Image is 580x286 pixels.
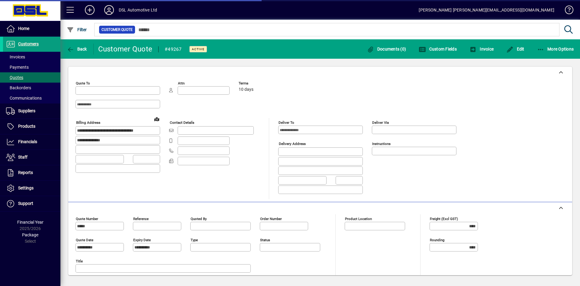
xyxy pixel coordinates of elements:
span: Quotes [6,75,23,80]
mat-label: Freight (excl GST) [430,216,458,221]
mat-label: Status [260,238,270,242]
mat-label: Reference [133,216,149,221]
span: Documents (0) [367,47,406,51]
span: Suppliers [18,108,35,113]
mat-label: Product location [345,216,372,221]
mat-label: Rounding [430,238,444,242]
button: Back [65,44,89,54]
mat-label: Order number [260,216,282,221]
span: Active [192,47,205,51]
mat-label: Expiry date [133,238,151,242]
mat-label: Quoted by [191,216,207,221]
span: Custom Fields [419,47,457,51]
button: More Options [536,44,575,54]
span: Back [67,47,87,51]
span: Settings [18,186,34,190]
span: Edit [506,47,524,51]
a: Quotes [3,72,60,83]
span: More Options [537,47,574,51]
mat-label: Title [76,259,83,263]
mat-label: Instructions [372,142,391,146]
div: #49267 [165,44,182,54]
div: Customer Quote [98,44,153,54]
a: Payments [3,62,60,72]
button: Add [80,5,99,15]
mat-label: Quote date [76,238,93,242]
span: Package [22,232,38,237]
app-page-header-button: Back [60,44,94,54]
mat-label: Quote To [76,81,90,85]
span: Reports [18,170,33,175]
mat-label: Attn [178,81,185,85]
a: Products [3,119,60,134]
a: Home [3,21,60,36]
a: Support [3,196,60,211]
span: Terms [239,81,275,85]
mat-label: Deliver To [279,120,294,125]
span: Backorders [6,85,31,90]
button: Custom Fields [417,44,458,54]
span: Home [18,26,29,31]
span: Financials [18,139,37,144]
a: Backorders [3,83,60,93]
a: Suppliers [3,104,60,119]
span: Customer Quote [101,27,133,33]
button: Profile [99,5,119,15]
mat-label: Type [191,238,198,242]
mat-label: Quote number [76,216,98,221]
span: Invoice [469,47,494,51]
button: Filter [65,24,89,35]
span: Payments [6,65,29,70]
span: Communications [6,96,42,100]
span: Customers [18,41,39,46]
span: Invoices [6,54,25,59]
mat-label: Deliver via [372,120,389,125]
span: 10 days [239,87,253,92]
span: Filter [67,27,87,32]
button: Edit [505,44,526,54]
a: View on map [152,114,162,124]
span: Staff [18,155,27,159]
a: Knowledge Base [560,1,572,21]
a: Financials [3,134,60,150]
a: Reports [3,165,60,180]
button: Documents (0) [365,44,408,54]
button: Invoice [468,44,495,54]
span: Financial Year [17,220,43,225]
a: Staff [3,150,60,165]
span: Products [18,124,35,129]
span: Support [18,201,33,206]
div: [PERSON_NAME] [PERSON_NAME][EMAIL_ADDRESS][DOMAIN_NAME] [419,5,554,15]
a: Communications [3,93,60,103]
a: Settings [3,181,60,196]
a: Invoices [3,52,60,62]
div: DSL Automotive Ltd [119,5,157,15]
